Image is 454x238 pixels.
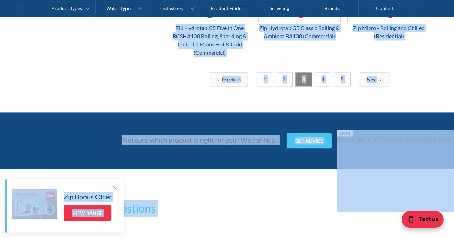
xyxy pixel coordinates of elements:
[258,24,341,40] div: Zip Hydrotap G5 Classic Boiling & Ambient BA100 (Commercial)
[12,189,57,219] img: Zip Bonus Offer
[169,24,251,57] div: Zip Hydrotap G5 Five in One BCSHA100 Boiling, Sparkling & Chilled + Mains Hot & Cold (Commercial)
[399,204,454,238] iframe: podium webchat widget bubble
[276,72,293,86] a: 2
[222,76,241,83] div: Previous
[257,72,273,86] a: 1
[64,192,112,202] h5: Zip Bonus Offer
[122,135,278,145] p: Not sure which product is right for you? We can help.
[51,6,82,11] div: Product Types
[169,72,431,86] div: List
[24,200,431,217] h3: Frequently asked questions
[315,72,331,86] a: 4
[337,130,454,212] iframe: podium webchat widget prompt
[209,72,248,86] a: Previous Page
[64,205,111,221] a: View Range
[287,133,332,148] a: Get advice
[161,6,183,11] div: Industries
[334,72,351,86] a: 5
[347,24,430,40] div: Zip Micro - Boiling and Chilled (Residential)
[367,76,377,83] div: Next
[295,72,312,86] a: 3
[360,72,390,86] a: Next Page
[106,6,132,11] div: Water Types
